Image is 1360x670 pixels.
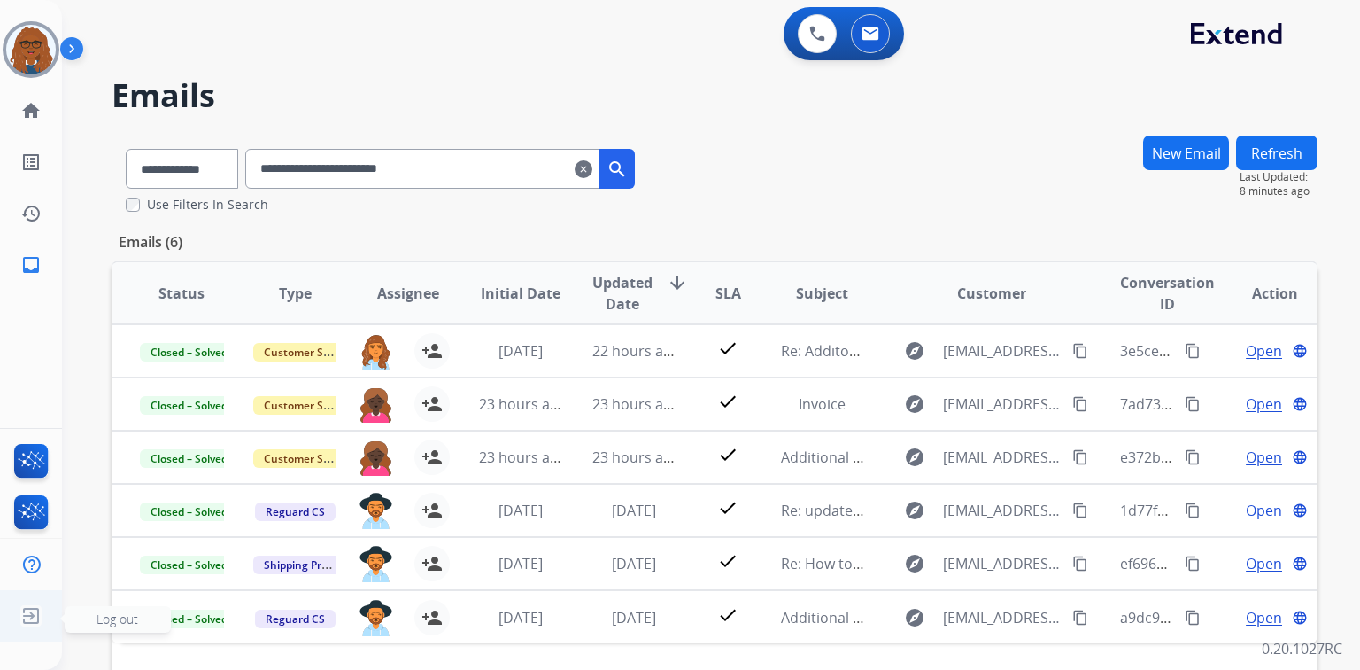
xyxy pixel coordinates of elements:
img: agent-avatar [359,333,393,370]
mat-icon: person_add [421,607,443,628]
span: Re: How to File a Claim [781,554,931,573]
mat-icon: content_copy [1185,449,1201,465]
span: [DATE] [498,501,543,520]
span: [EMAIL_ADDRESS][DOMAIN_NAME] [943,607,1062,628]
mat-icon: language [1292,556,1308,572]
span: Reguard CS [255,610,336,628]
img: agent-avatar [359,493,393,529]
mat-icon: content_copy [1072,343,1088,359]
span: Status [158,283,205,304]
span: [DATE] [498,554,543,573]
mat-icon: explore [904,447,925,468]
span: Open [1246,500,1282,521]
mat-icon: search [607,159,628,180]
mat-icon: check [717,391,738,412]
span: SLA [715,283,741,304]
span: Open [1246,340,1282,362]
span: Subject [796,283,848,304]
mat-icon: inbox [20,254,42,276]
button: New Email [1143,136,1229,170]
span: [EMAIL_ADDRESS][DOMAIN_NAME] [943,340,1062,362]
mat-icon: check [717,444,738,465]
img: agent-avatar [359,546,393,582]
mat-icon: check [717,604,738,626]
span: Updated Date [592,272,653,315]
mat-icon: explore [904,500,925,521]
span: Reguard CS [255,502,336,521]
mat-icon: content_copy [1185,610,1201,626]
span: Assignee [377,283,439,304]
span: Type [279,283,312,304]
span: 23 hours ago [479,394,567,414]
mat-icon: language [1292,343,1308,359]
mat-icon: arrow_downward [667,272,688,293]
mat-icon: content_copy [1072,556,1088,572]
span: Customer Support [253,449,368,468]
mat-icon: person_add [421,340,443,362]
span: Open [1246,447,1282,468]
span: Open [1246,607,1282,628]
mat-icon: explore [904,607,925,628]
span: [EMAIL_ADDRESS][DOMAIN_NAME] [943,447,1062,468]
span: [DATE] [498,341,543,361]
span: Initial Date [481,283,560,304]
mat-icon: content_copy [1185,343,1201,359]
mat-icon: person_add [421,553,443,574]
mat-icon: language [1292,610,1308,626]
span: Closed – Solved [140,396,238,415]
span: Closed – Solved [140,502,238,521]
mat-icon: content_copy [1072,449,1088,465]
mat-icon: clear [575,159,592,180]
label: Use Filters In Search [147,196,268,214]
span: Log out [97,611,138,627]
span: 23 hours ago [592,448,680,467]
span: Additional information [781,608,932,627]
img: agent-avatar [359,386,393,423]
span: Conversation ID [1120,272,1215,315]
span: Closed – Solved [140,556,238,574]
span: Additional information needed [781,448,986,467]
img: avatar [6,25,56,74]
mat-icon: content_copy [1072,396,1088,412]
span: Re: Additonal Information [781,341,953,361]
mat-icon: content_copy [1185,502,1201,518]
span: [DATE] [612,608,656,627]
mat-icon: home [20,100,42,121]
mat-icon: check [717,338,738,359]
mat-icon: check [717,550,738,572]
th: Action [1204,262,1317,324]
span: 23 hours ago [592,394,680,414]
p: Emails (6) [112,231,189,253]
mat-icon: content_copy [1072,502,1088,518]
img: agent-avatar [359,600,393,636]
span: Customer [957,283,1026,304]
span: [DATE] [612,501,656,520]
button: Refresh [1236,136,1317,170]
mat-icon: person_add [421,500,443,521]
mat-icon: person_add [421,447,443,468]
span: [DATE] [498,608,543,627]
span: Closed – Solved [140,343,238,362]
span: 23 hours ago [479,448,567,467]
span: Closed – Solved [140,610,238,628]
img: agent-avatar [359,440,393,476]
mat-icon: explore [904,393,925,415]
h2: Emails [112,78,1317,113]
span: 8 minutes ago [1240,184,1317,199]
mat-icon: content_copy [1185,556,1201,572]
span: [EMAIL_ADDRESS][DOMAIN_NAME] [943,393,1062,415]
span: Closed – Solved [140,449,238,468]
mat-icon: list_alt [20,152,42,173]
mat-icon: language [1292,449,1308,465]
span: Customer Support [253,396,368,415]
span: Customer Support [253,343,368,362]
mat-icon: explore [904,553,925,574]
span: [EMAIL_ADDRESS][DOMAIN_NAME] [943,553,1062,574]
span: Shipping Protection [253,556,375,574]
span: 22 hours ago [592,341,680,361]
mat-icon: language [1292,396,1308,412]
mat-icon: content_copy [1072,610,1088,626]
mat-icon: person_add [421,393,443,415]
mat-icon: content_copy [1185,396,1201,412]
mat-icon: explore [904,340,925,362]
